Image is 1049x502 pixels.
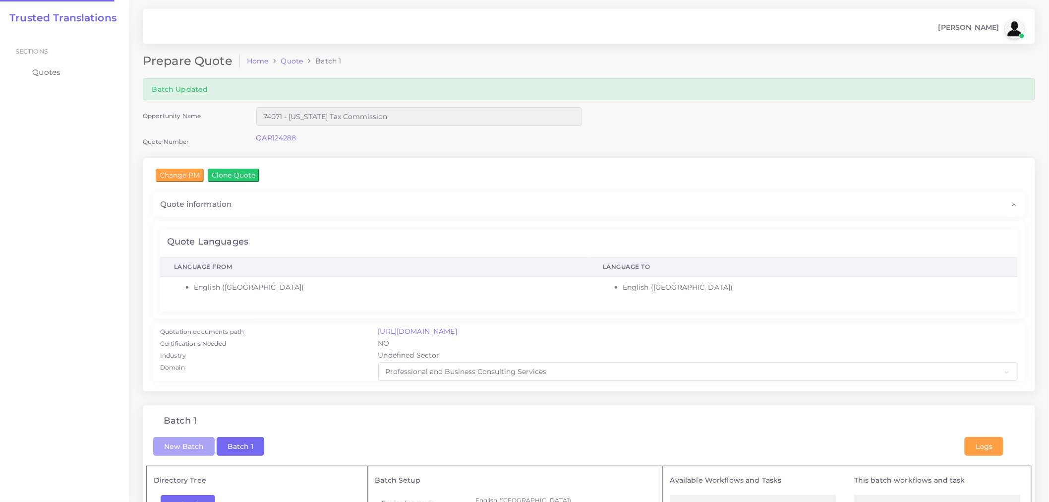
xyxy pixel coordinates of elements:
li: Batch 1 [303,56,341,66]
label: Domain [160,363,185,372]
span: Sections [15,48,48,55]
button: Batch 1 [217,437,264,456]
th: Language To [589,257,1018,277]
h5: Available Workflows and Tasks [670,476,837,485]
label: Quote Number [143,137,189,146]
h5: This batch workflows and task [854,476,1021,485]
span: Quote information [160,199,232,210]
input: Change PM [156,169,204,182]
h4: Batch 1 [164,416,197,427]
button: New Batch [153,437,215,456]
a: Quote [281,56,303,66]
span: Quotes [32,67,60,78]
h4: Quote Languages [167,237,248,248]
a: Quotes [7,62,121,83]
a: Batch 1 [217,441,264,450]
a: QAR124288 [256,133,296,142]
a: Home [247,56,269,66]
a: [PERSON_NAME]avatar [933,19,1028,39]
li: English ([GEOGRAPHIC_DATA]) [194,282,575,293]
label: Opportunity Name [143,112,201,120]
label: Quotation documents path [160,327,244,336]
span: Logs [976,442,992,451]
th: Language From [160,257,589,277]
a: Trusted Translations [2,12,117,24]
h5: Directory Tree [154,476,360,485]
div: Undefined Sector [371,350,1025,362]
input: Clone Quote [208,169,259,182]
div: Batch Updated [143,78,1035,100]
img: avatar [1005,19,1025,39]
label: Certifications Needed [160,339,226,348]
span: [PERSON_NAME] [938,24,999,31]
div: Quote information [153,192,1025,217]
a: New Batch [153,441,215,450]
h5: Batch Setup [375,476,655,485]
button: Logs [965,437,1003,456]
li: English ([GEOGRAPHIC_DATA]) [623,282,1004,293]
div: NO [371,338,1025,350]
h2: Prepare Quote [143,54,240,68]
label: Industry [160,351,186,360]
a: [URL][DOMAIN_NAME] [378,327,458,336]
